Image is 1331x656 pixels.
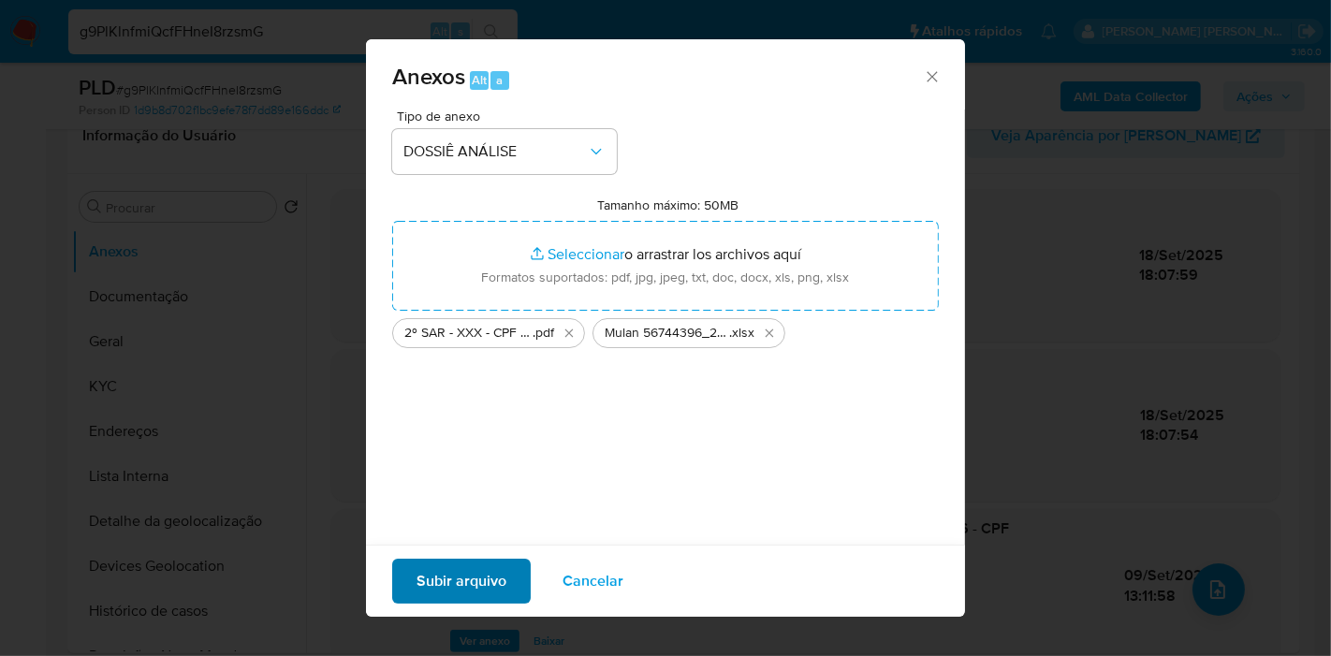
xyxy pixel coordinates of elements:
[605,324,729,343] span: Mulan 56744396_2025_09_19_07_21_12
[496,71,503,89] span: a
[417,561,506,602] span: Subir arquivo
[563,561,623,602] span: Cancelar
[392,60,465,93] span: Anexos
[403,142,587,161] span: DOSSIÊ ANÁLISE
[392,559,531,604] button: Subir arquivo
[533,324,554,343] span: .pdf
[392,311,939,348] ul: Archivos seleccionados
[923,67,940,84] button: Cerrar
[758,322,781,344] button: Eliminar Mulan 56744396_2025_09_19_07_21_12.xlsx
[397,109,622,123] span: Tipo de anexo
[558,322,580,344] button: Eliminar 2º SAR - XXX - CPF 05194336454 - ROMULO CARVALHO DE SOUSA GONDIM.pdf
[598,197,739,213] label: Tamanho máximo: 50MB
[729,324,754,343] span: .xlsx
[472,71,487,89] span: Alt
[404,324,533,343] span: 2º SAR - XXX - CPF 05194336454 - [PERSON_NAME]
[392,129,617,174] button: DOSSIÊ ANÁLISE
[538,559,648,604] button: Cancelar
